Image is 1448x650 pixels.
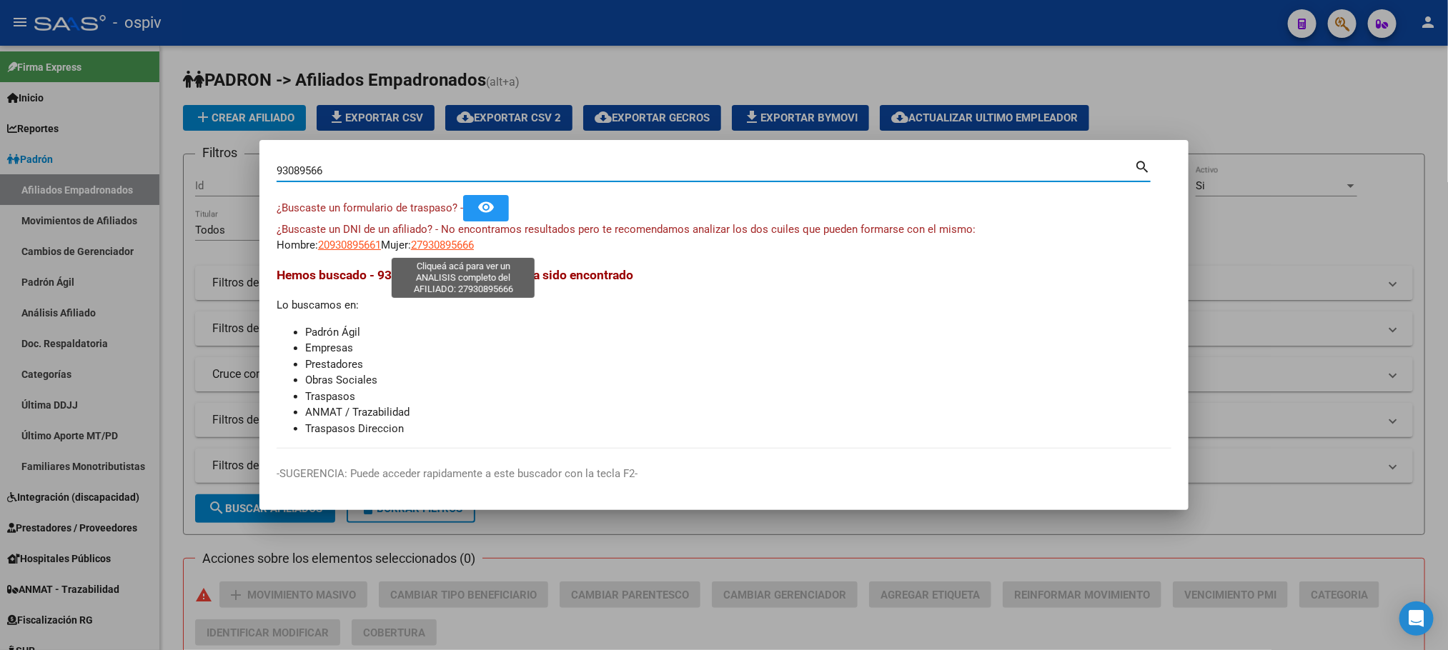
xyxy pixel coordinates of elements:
span: Hemos buscado - 93089566 - y el mismo no ha sido encontrado [277,268,633,282]
mat-icon: remove_red_eye [477,199,495,216]
span: 27930895666 [411,239,474,251]
p: -SUGERENCIA: Puede acceder rapidamente a este buscador con la tecla F2- [277,466,1171,482]
li: Padrón Ágil [305,324,1171,341]
div: Lo buscamos en: [277,266,1171,436]
li: Empresas [305,340,1171,356]
div: Open Intercom Messenger [1399,601,1434,636]
span: ¿Buscaste un formulario de traspaso? - [277,201,463,214]
li: Prestadores [305,356,1171,373]
span: 20930895661 [318,239,381,251]
span: ¿Buscaste un DNI de un afiliado? - No encontramos resultados pero te recomendamos analizar los do... [277,223,976,236]
li: Traspasos Direccion [305,421,1171,437]
div: Hombre: Mujer: [277,221,1171,254]
li: ANMAT / Trazabilidad [305,404,1171,421]
mat-icon: search [1134,157,1151,174]
li: Traspasos [305,389,1171,405]
li: Obras Sociales [305,372,1171,389]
